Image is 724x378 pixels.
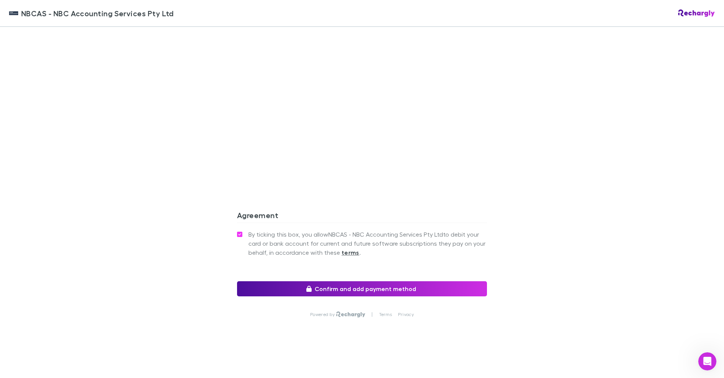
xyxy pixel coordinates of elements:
[237,281,487,296] button: Confirm and add payment method
[379,311,392,318] a: Terms
[698,352,716,370] iframe: Intercom live chat
[236,2,488,176] iframe: Secure address input frame
[371,311,373,318] p: |
[248,230,487,257] span: By ticking this box, you allow NBCAS - NBC Accounting Services Pty Ltd to debit your card or bank...
[678,9,715,17] img: Rechargly Logo
[342,249,359,256] strong: terms
[21,8,174,19] span: NBCAS - NBC Accounting Services Pty Ltd
[398,311,414,318] a: Privacy
[237,211,487,223] h3: Agreement
[336,311,365,318] img: Rechargly Logo
[9,9,18,18] img: NBCAS - NBC Accounting Services Pty Ltd's Logo
[310,311,336,318] p: Powered by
